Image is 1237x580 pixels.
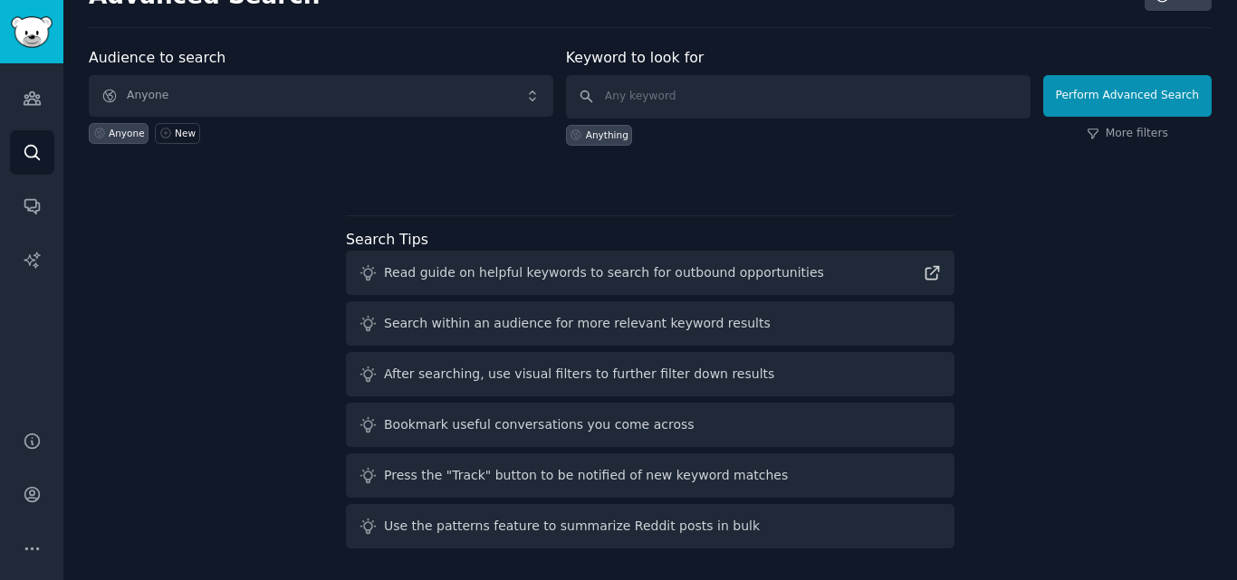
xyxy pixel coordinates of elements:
[384,314,771,333] div: Search within an audience for more relevant keyword results
[89,75,553,117] button: Anyone
[384,365,774,384] div: After searching, use visual filters to further filter down results
[384,415,695,434] div: Bookmark useful conversations you come across
[1043,75,1212,117] button: Perform Advanced Search
[11,16,53,48] img: GummySearch logo
[384,517,760,536] div: Use the patterns feature to summarize Reddit posts in bulk
[566,75,1031,119] input: Any keyword
[89,49,225,66] label: Audience to search
[1087,126,1168,142] a: More filters
[175,127,196,139] div: New
[384,466,788,485] div: Press the "Track" button to be notified of new keyword matches
[109,127,145,139] div: Anyone
[155,123,199,144] a: New
[586,128,628,141] div: Anything
[384,263,824,282] div: Read guide on helpful keywords to search for outbound opportunities
[346,231,428,248] label: Search Tips
[566,49,705,66] label: Keyword to look for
